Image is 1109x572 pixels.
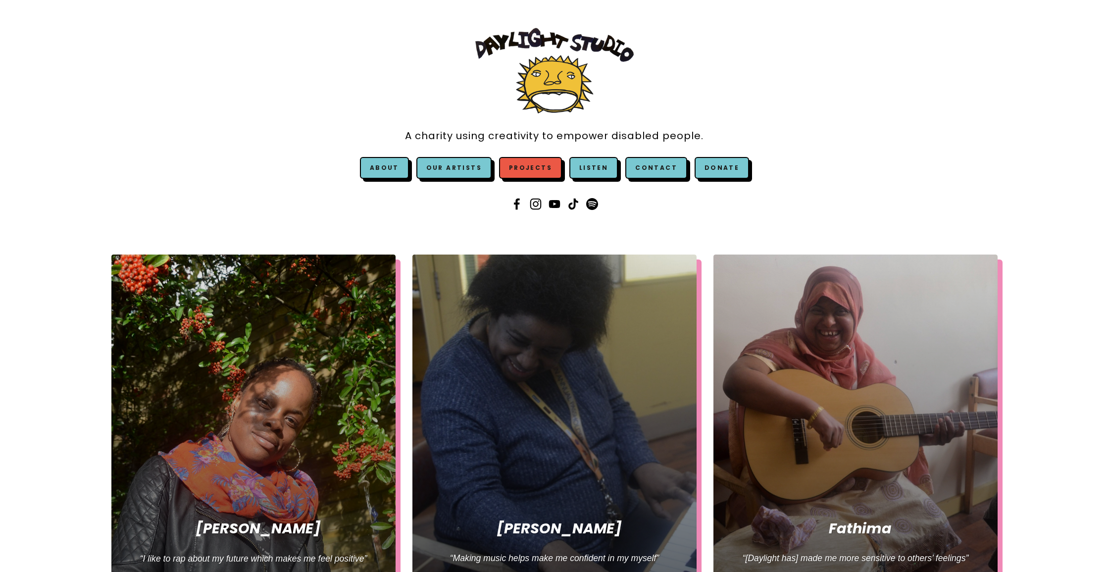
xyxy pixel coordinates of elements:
a: A charity using creativity to empower disabled people. [405,125,704,147]
a: Contact [625,157,687,179]
a: Our Artists [416,157,492,179]
a: Listen [579,163,608,172]
a: Donate [695,157,749,179]
a: About [370,163,399,172]
a: Projects [499,157,562,179]
img: Daylight Studio [475,28,634,113]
